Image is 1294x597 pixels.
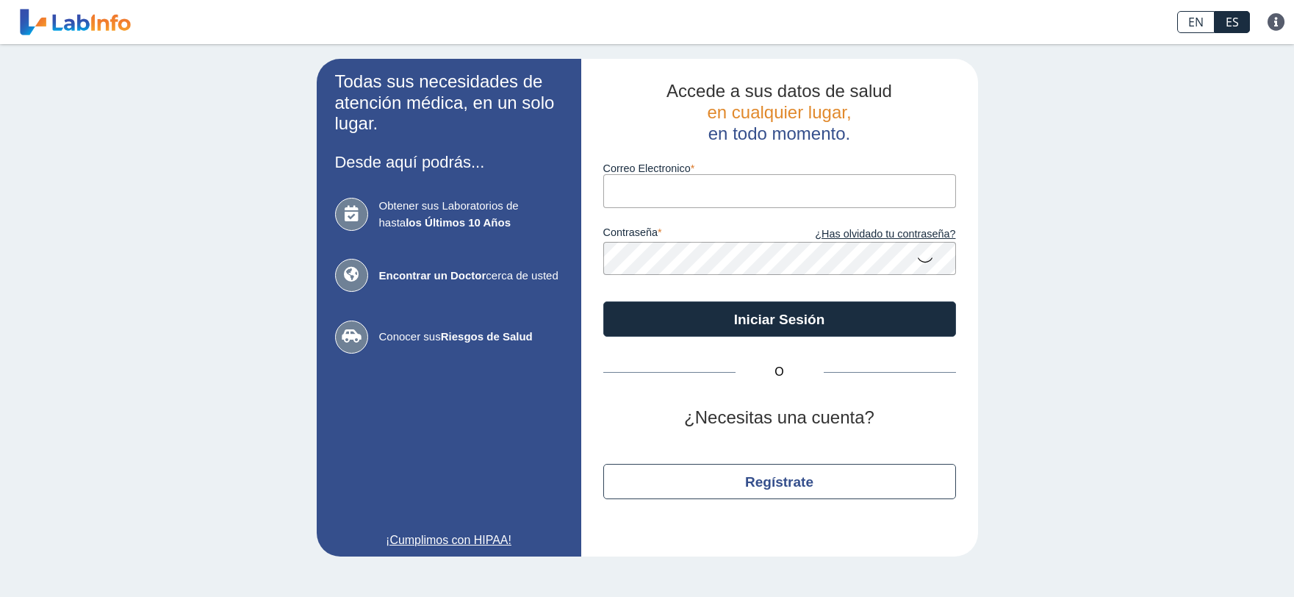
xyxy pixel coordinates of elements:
[736,363,824,381] span: O
[379,268,563,285] span: cerca de usted
[708,124,850,143] span: en todo momento.
[335,153,563,171] h3: Desde aquí podrás...
[707,102,851,122] span: en cualquier lugar,
[441,330,533,343] b: Riesgos de Salud
[335,71,563,135] h2: Todas sus necesidades de atención médica, en un solo lugar.
[379,198,563,231] span: Obtener sus Laboratorios de hasta
[1215,11,1250,33] a: ES
[603,301,956,337] button: Iniciar Sesión
[1177,11,1215,33] a: EN
[379,329,563,346] span: Conocer sus
[780,226,956,243] a: ¿Has olvidado tu contraseña?
[379,269,486,282] b: Encontrar un Doctor
[335,532,563,549] a: ¡Cumplimos con HIPAA!
[666,81,892,101] span: Accede a sus datos de salud
[603,226,780,243] label: contraseña
[603,162,956,174] label: Correo Electronico
[603,407,956,429] h2: ¿Necesitas una cuenta?
[406,216,511,229] b: los Últimos 10 Años
[603,464,956,499] button: Regístrate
